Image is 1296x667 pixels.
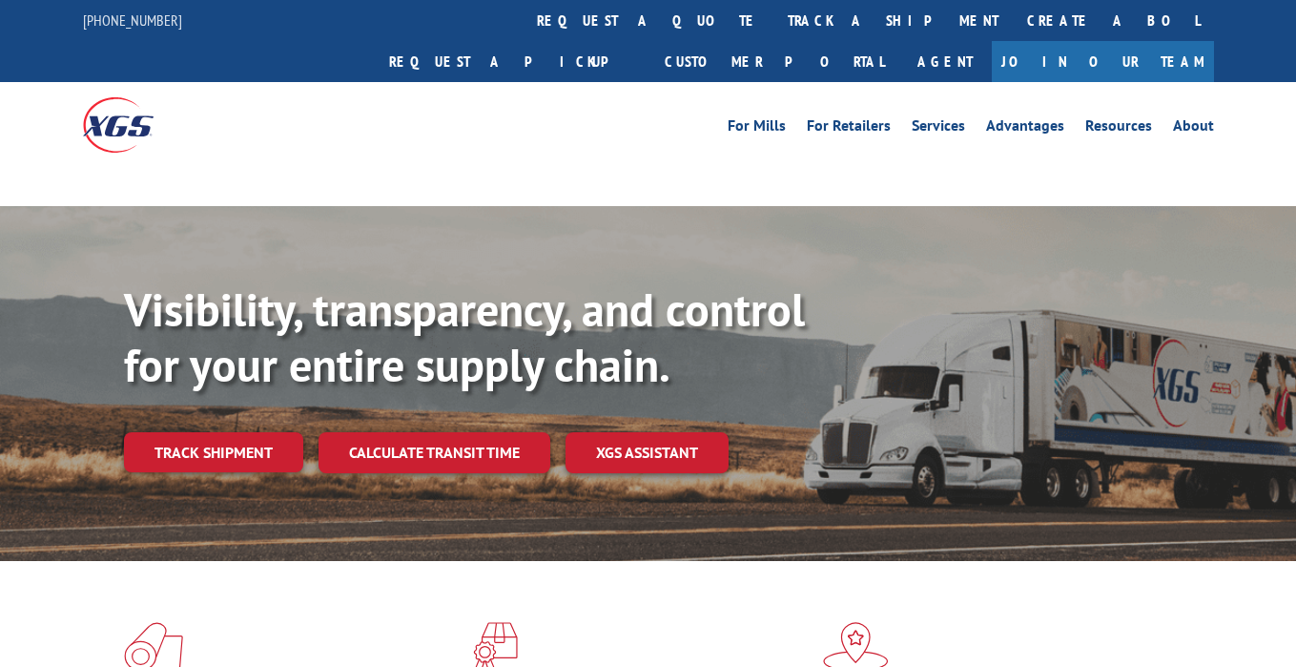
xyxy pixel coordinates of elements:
a: Customer Portal [650,41,898,82]
a: Advantages [986,118,1064,139]
a: Services [912,118,965,139]
a: Resources [1085,118,1152,139]
a: For Mills [728,118,786,139]
a: Calculate transit time [319,432,550,473]
a: About [1173,118,1214,139]
a: Join Our Team [992,41,1214,82]
a: Request a pickup [375,41,650,82]
a: For Retailers [807,118,891,139]
b: Visibility, transparency, and control for your entire supply chain. [124,280,805,394]
a: Track shipment [124,432,303,472]
a: XGS ASSISTANT [566,432,729,473]
a: [PHONE_NUMBER] [83,10,182,30]
a: Agent [898,41,992,82]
